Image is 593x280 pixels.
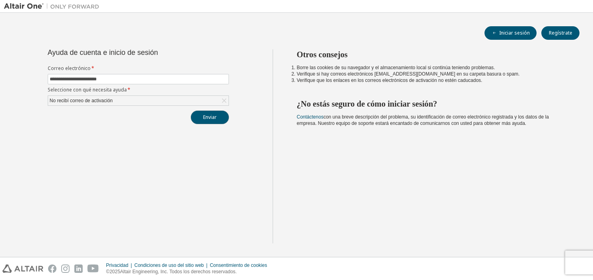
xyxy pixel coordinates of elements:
img: Altair One [4,2,103,10]
p: © 2025 Altair Engineering, Inc. Todos los derechos reservados. [106,268,272,275]
img: youtube.svg [87,264,99,273]
img: linkedin.svg [74,264,83,273]
img: instagram.svg [61,264,70,273]
li: Borre las cookies de su navegador y el almacenamiento local si continúa teniendo problemas. [297,64,566,71]
div: No recibí correo de activación [48,96,229,105]
h2: Otros consejos [297,49,566,60]
label: Seleccione con qué necesita ayuda [48,87,229,93]
h2: ¿No estás seguro de cómo iniciar sesión? [297,99,566,109]
div: Condiciones de uso del sitio web [134,262,210,268]
div: Privacidad [106,262,134,268]
img: facebook.svg [48,264,56,273]
div: Ayuda de cuenta e inicio de sesión [48,49,193,56]
div: No recibí correo de activación [48,96,114,105]
div: Consentimiento de cookies [210,262,272,268]
a: Contáctenos [297,114,324,120]
li: Verifique que los enlaces en los correos electrónicos de activación no estén caducados. [297,77,566,84]
button: Iniciar sesión [484,26,537,40]
li: Verifique si hay correos electrónicos [EMAIL_ADDRESS][DOMAIN_NAME] en su carpeta basura o spam. [297,71,566,77]
span: con una breve descripción del problema, su identificación de correo electrónico registrada y los ... [297,114,549,126]
button: Enviar [191,111,229,124]
label: Correo electrónico [48,65,229,72]
img: altair_logo.svg [2,264,43,273]
button: Regístrate [541,26,579,40]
